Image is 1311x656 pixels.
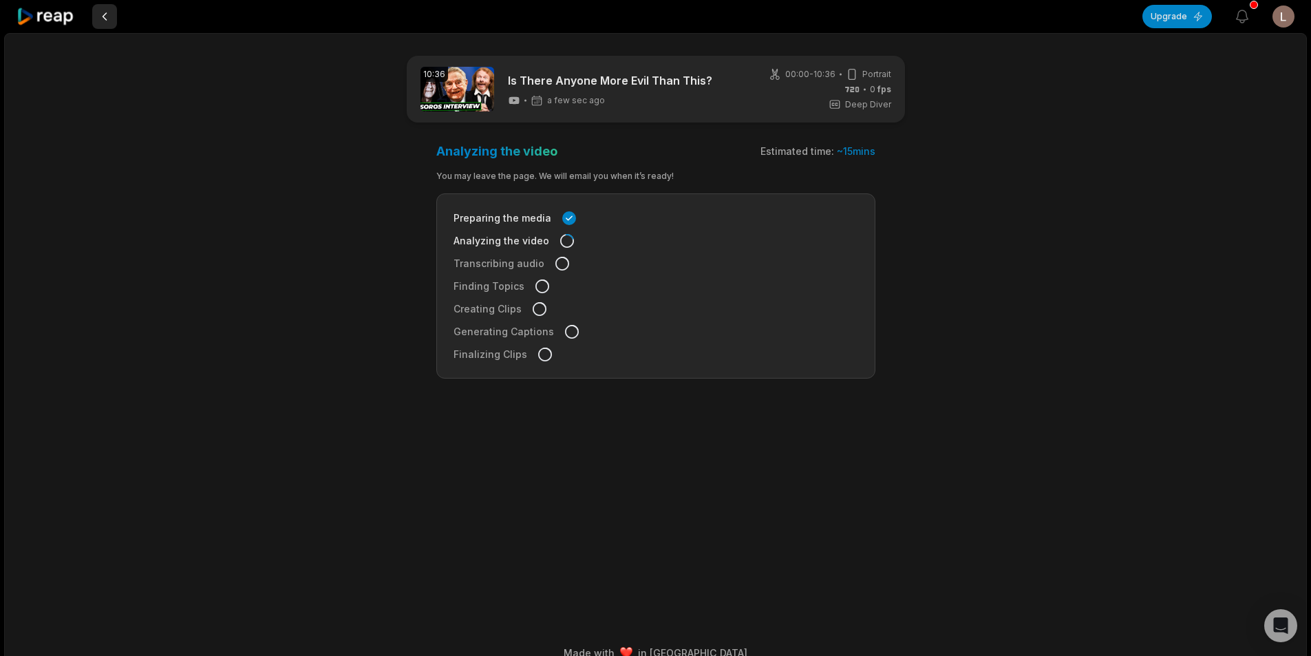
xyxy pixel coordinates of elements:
span: Creating Clips [454,301,522,316]
span: Finalizing Clips [454,347,527,361]
span: Generating Captions [454,324,554,339]
a: Is There Anyone More Evil Than This? [508,72,712,89]
div: You may leave the page. We will email you when it’s ready! [436,170,875,182]
span: a few sec ago [547,95,605,106]
span: Preparing the media [454,211,551,225]
span: Analyzing the video [454,233,549,248]
span: Portrait [862,68,891,81]
h3: Analyzing the video [436,143,557,159]
span: Deep Diver [845,98,891,111]
span: Finding Topics [454,279,524,293]
div: Estimated time: [760,145,875,158]
div: Open Intercom Messenger [1264,609,1297,642]
span: Transcribing audio [454,256,544,271]
span: ~ 15 mins [837,145,875,157]
span: fps [877,84,891,94]
span: 00:00 - 10:36 [785,68,835,81]
button: Upgrade [1142,5,1212,28]
span: 0 [870,83,891,96]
